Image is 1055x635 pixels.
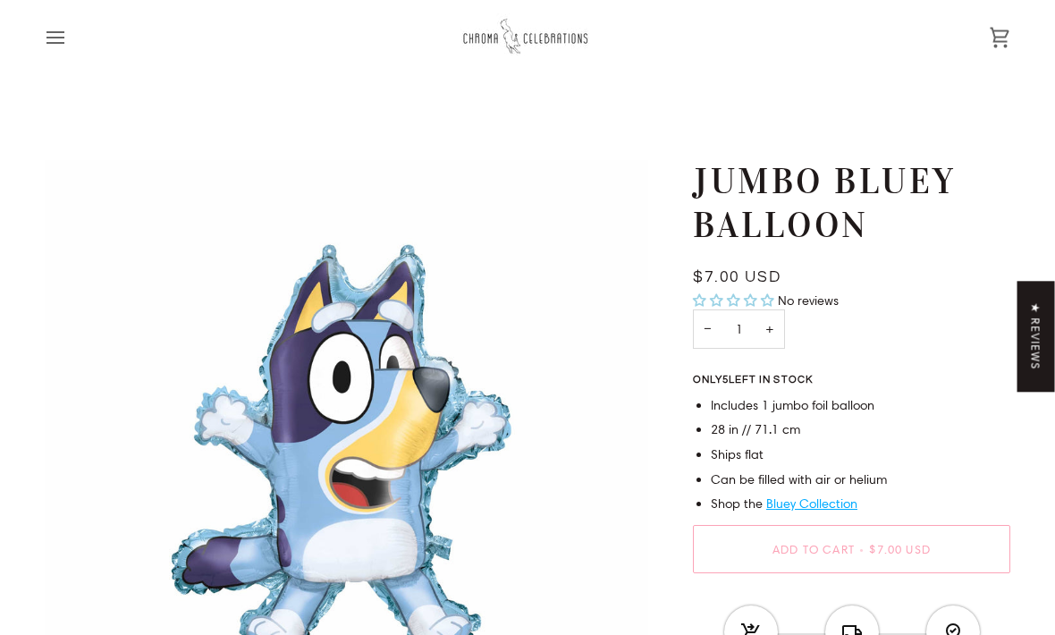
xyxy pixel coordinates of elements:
[755,309,785,350] button: Increase quantity
[693,269,781,285] span: $7.00 USD
[693,160,997,248] h1: Jumbo Bluey Balloon
[778,292,839,309] span: No reviews
[772,542,855,556] span: Add to Cart
[869,542,931,556] span: $7.00 USD
[711,470,1010,490] li: Can be filled with air or helium
[711,445,1010,465] li: Ships flat
[693,525,1010,573] button: Add to Cart
[693,309,785,350] input: Quantity
[693,375,821,385] span: Only left in stock
[711,420,1010,440] li: 28 in // 71.1 cm
[1017,281,1055,392] div: Click to open Judge.me floating reviews tab
[693,309,722,350] button: Decrease quantity
[460,13,595,61] img: Chroma Celebrations
[766,495,857,512] a: Bluey Collection
[722,375,729,385] span: 5
[711,396,1010,416] li: Includes 1 jumbo foil balloon
[855,542,870,556] span: •
[711,495,1010,514] li: Shop the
